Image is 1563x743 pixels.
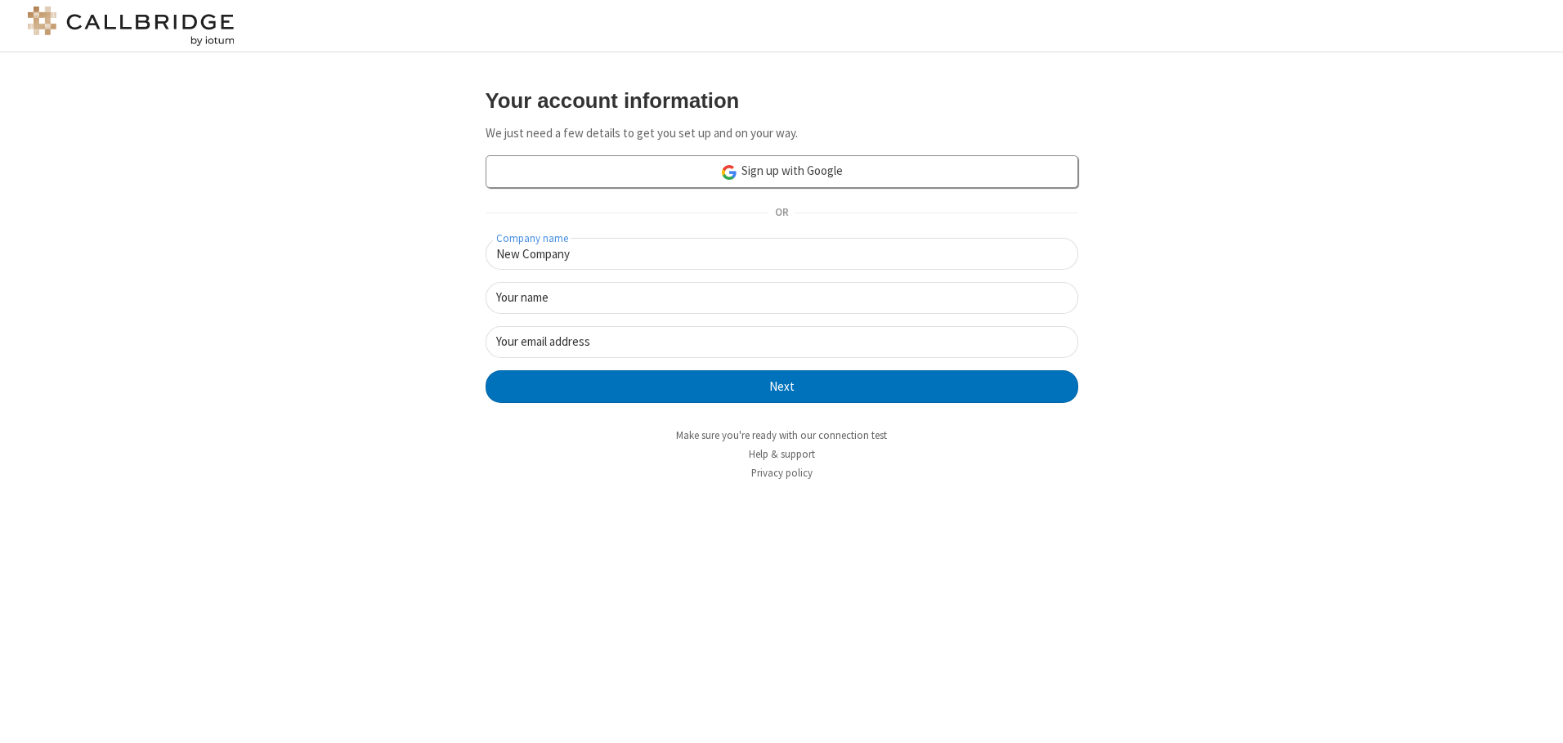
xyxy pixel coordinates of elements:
a: Sign up with Google [486,155,1078,188]
span: OR [768,202,795,225]
a: Make sure you're ready with our connection test [676,428,887,442]
a: Help & support [749,447,815,461]
input: Your name [486,282,1078,314]
input: Company name [486,238,1078,270]
h3: Your account information [486,89,1078,112]
img: logo@2x.png [25,7,237,46]
p: We just need a few details to get you set up and on your way. [486,124,1078,143]
img: google-icon.png [720,163,738,181]
a: Privacy policy [751,466,813,480]
input: Your email address [486,326,1078,358]
button: Next [486,370,1078,403]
